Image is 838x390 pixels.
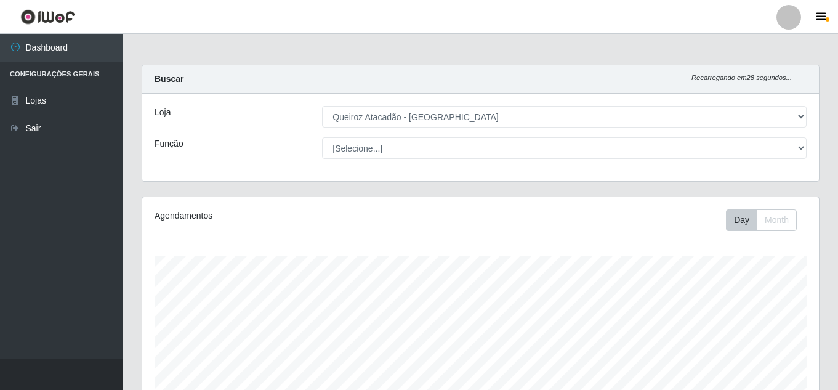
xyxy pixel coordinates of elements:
[726,209,757,231] button: Day
[726,209,807,231] div: Toolbar with button groups
[20,9,75,25] img: CoreUI Logo
[155,209,416,222] div: Agendamentos
[757,209,797,231] button: Month
[691,74,792,81] i: Recarregando em 28 segundos...
[155,74,183,84] strong: Buscar
[155,137,183,150] label: Função
[155,106,171,119] label: Loja
[726,209,797,231] div: First group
